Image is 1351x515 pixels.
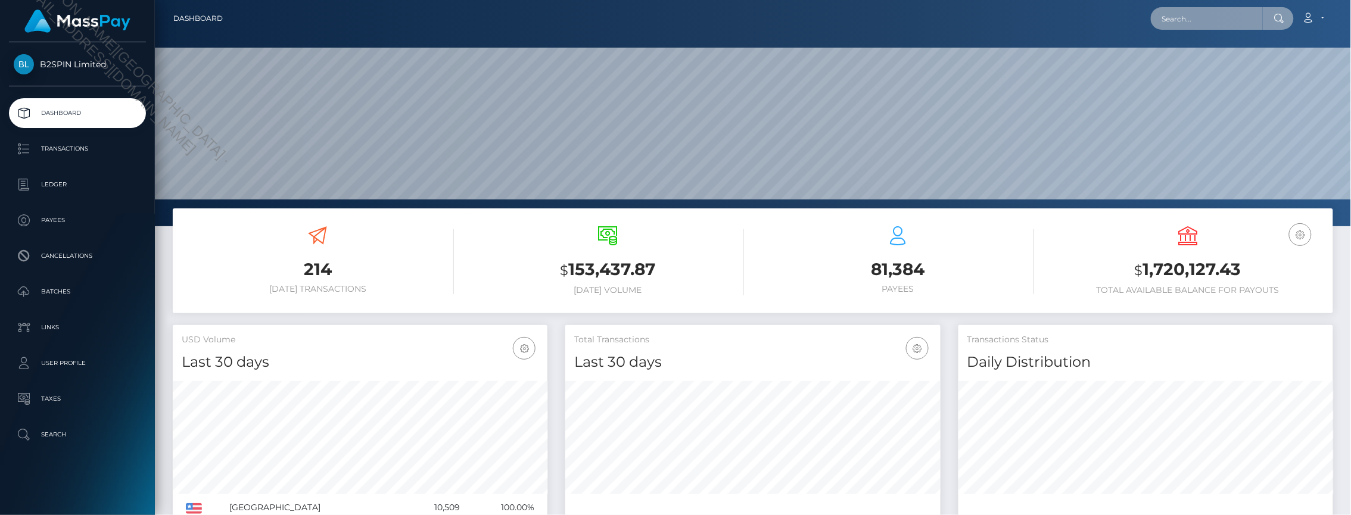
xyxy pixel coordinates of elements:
[472,285,744,295] h6: [DATE] Volume
[574,352,931,373] h4: Last 30 days
[14,283,141,301] p: Batches
[173,6,223,31] a: Dashboard
[14,354,141,372] p: User Profile
[9,277,146,307] a: Batches
[182,352,538,373] h4: Last 30 days
[14,390,141,408] p: Taxes
[182,284,454,294] h6: [DATE] Transactions
[967,334,1324,346] h5: Transactions Status
[186,503,202,514] img: US.png
[561,262,569,279] small: $
[24,10,130,33] img: MassPay Logo
[1052,258,1324,282] h3: 1,720,127.43
[9,59,146,70] span: B2SPIN Limited
[1052,285,1324,295] h6: Total Available Balance for Payouts
[14,211,141,229] p: Payees
[472,258,744,282] h3: 153,437.87
[9,98,146,128] a: Dashboard
[182,258,454,281] h3: 214
[9,205,146,235] a: Payees
[762,284,1034,294] h6: Payees
[14,104,141,122] p: Dashboard
[182,334,538,346] h5: USD Volume
[14,176,141,193] p: Ledger
[14,54,34,74] img: B2SPIN Limited
[14,247,141,265] p: Cancellations
[9,134,146,164] a: Transactions
[1151,7,1263,30] input: Search...
[9,420,146,450] a: Search
[14,319,141,336] p: Links
[762,258,1034,281] h3: 81,384
[9,313,146,342] a: Links
[967,352,1324,373] h4: Daily Distribution
[9,384,146,414] a: Taxes
[1135,262,1143,279] small: $
[9,241,146,271] a: Cancellations
[14,426,141,444] p: Search
[9,348,146,378] a: User Profile
[574,334,931,346] h5: Total Transactions
[9,170,146,199] a: Ledger
[14,140,141,158] p: Transactions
